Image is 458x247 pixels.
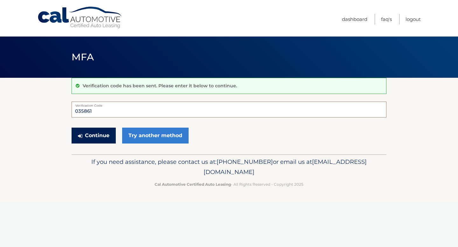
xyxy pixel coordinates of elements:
span: [PHONE_NUMBER] [217,158,273,165]
input: Verification Code [72,102,386,117]
label: Verification Code [72,102,386,107]
p: Verification code has been sent. Please enter it below to continue. [83,83,237,89]
span: MFA [72,51,94,63]
a: FAQ's [381,14,392,24]
a: Cal Automotive [37,6,123,29]
a: Try another method [122,128,189,144]
p: If you need assistance, please contact us at: or email us at [76,157,382,177]
strong: Cal Automotive Certified Auto Leasing [155,182,231,187]
button: Continue [72,128,116,144]
p: - All Rights Reserved - Copyright 2025 [76,181,382,188]
a: Dashboard [342,14,367,24]
span: [EMAIL_ADDRESS][DOMAIN_NAME] [204,158,367,176]
a: Logout [406,14,421,24]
